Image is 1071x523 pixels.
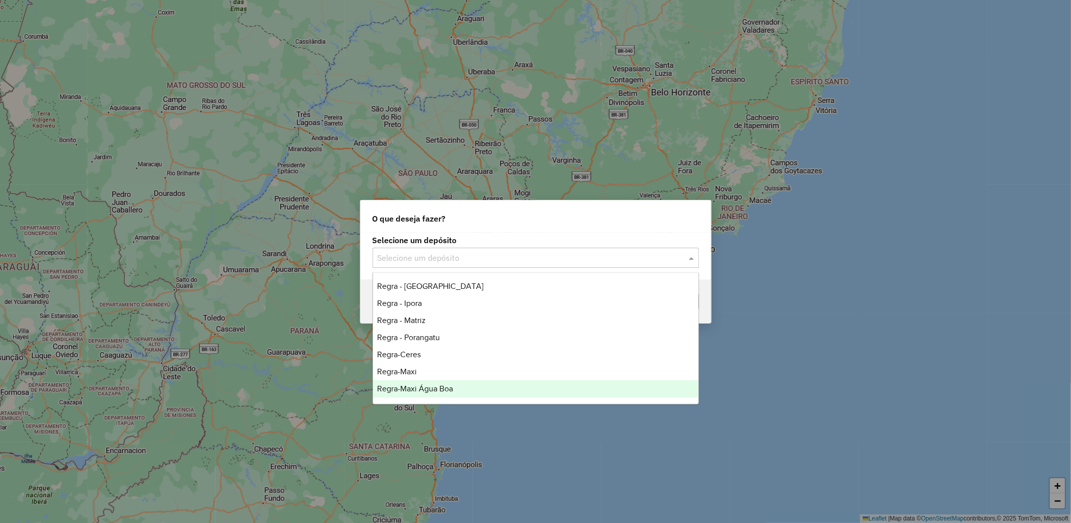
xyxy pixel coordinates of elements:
[377,367,417,376] span: Regra-Maxi
[373,272,699,404] ng-dropdown-panel: Options list
[377,384,453,393] span: Regra-Maxi Água Boa
[377,350,421,359] span: Regra-Ceres
[373,234,699,246] label: Selecione um depósito
[377,299,422,307] span: Regra - Ipora
[377,333,440,342] span: Regra - Porangatu
[377,316,426,325] span: Regra - Matriz
[377,282,484,290] span: Regra - [GEOGRAPHIC_DATA]
[373,213,446,225] span: O que deseja fazer?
